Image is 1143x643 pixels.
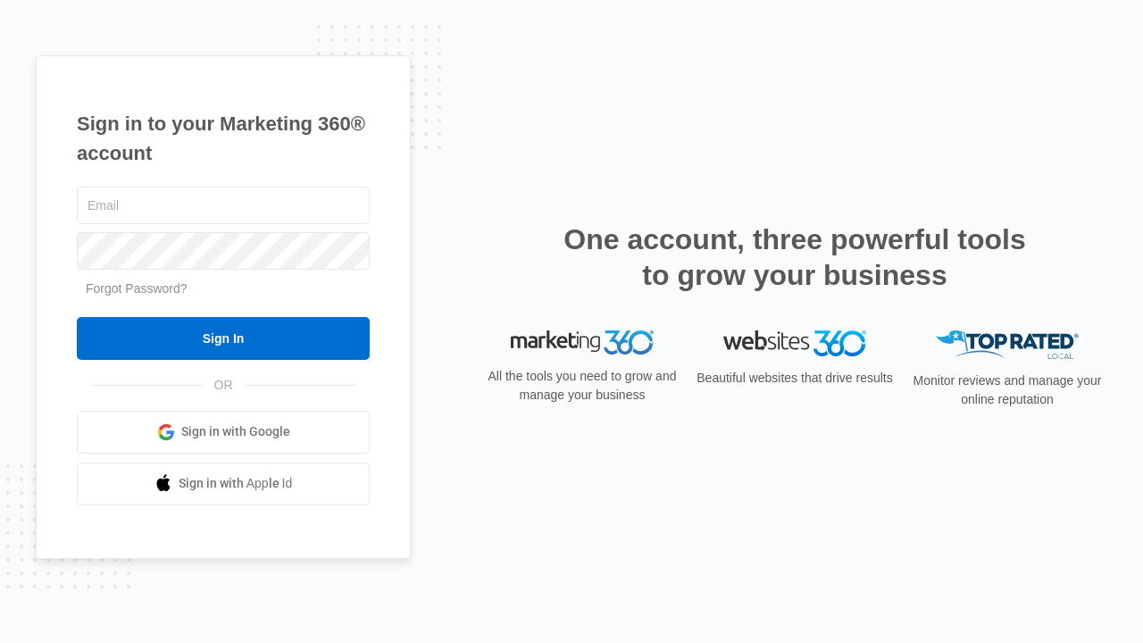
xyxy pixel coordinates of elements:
[77,109,370,168] h1: Sign in to your Marketing 360® account
[179,474,293,493] span: Sign in with Apple Id
[202,376,246,395] span: OR
[86,281,188,296] a: Forgot Password?
[77,411,370,454] a: Sign in with Google
[558,221,1031,293] h2: One account, three powerful tools to grow your business
[77,463,370,505] a: Sign in with Apple Id
[907,372,1107,409] p: Monitor reviews and manage your online reputation
[482,367,682,405] p: All the tools you need to grow and manage your business
[723,330,866,356] img: Websites 360
[181,422,290,441] span: Sign in with Google
[77,187,370,224] input: Email
[77,317,370,360] input: Sign In
[511,330,654,355] img: Marketing 360
[695,369,895,388] p: Beautiful websites that drive results
[936,330,1079,360] img: Top Rated Local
